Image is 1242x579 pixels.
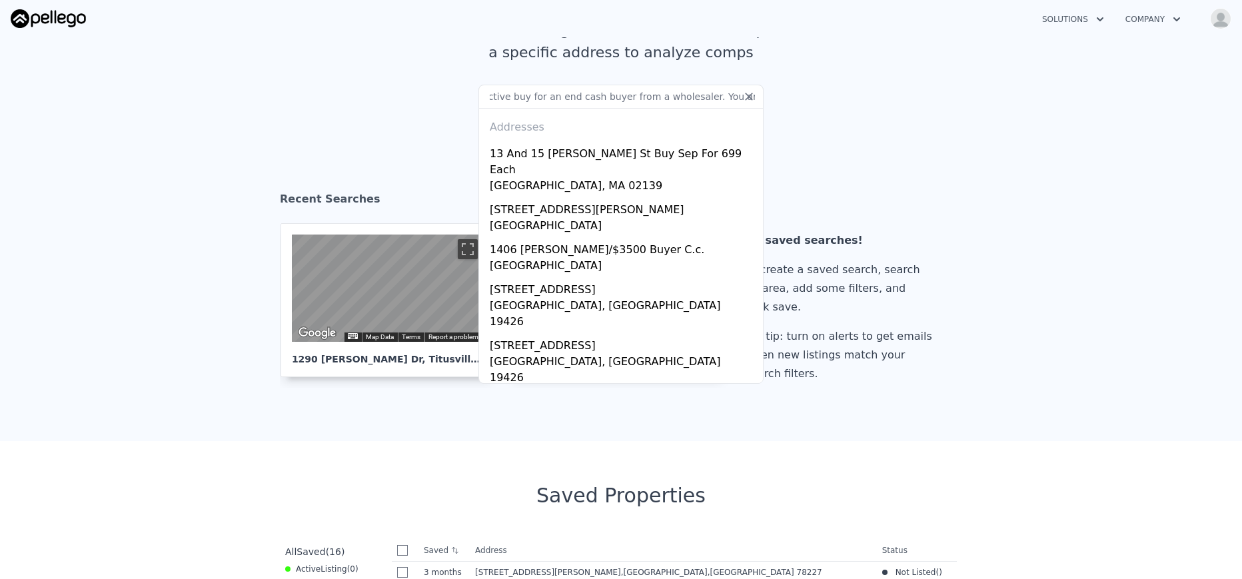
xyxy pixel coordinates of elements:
[320,564,347,574] span: Listing
[366,332,394,342] button: Map Data
[1031,7,1115,31] button: Solutions
[746,327,937,383] div: Pro tip: turn on alerts to get emails when new listings match your search filters.
[424,567,464,578] time: 2025-06-04 00:19
[490,237,758,258] div: 1406 [PERSON_NAME]/$3500 Buyer C.c.
[490,197,758,218] div: [STREET_ADDRESS][PERSON_NAME]
[295,324,339,342] a: Open this area in Google Maps (opens a new window)
[484,109,758,141] div: Addresses
[470,540,877,562] th: Address
[888,567,939,578] span: Not Listed (
[490,141,758,178] div: 13 And 15 [PERSON_NAME] St Buy Sep For 699 Each
[472,19,770,63] div: Search a region to find deals or look up a specific address to analyze comps
[428,333,478,340] a: Report a problem
[939,567,942,578] span: )
[490,354,758,388] div: [GEOGRAPHIC_DATA], [GEOGRAPHIC_DATA] 19426
[708,568,822,577] span: , [GEOGRAPHIC_DATA] 78227
[490,178,758,197] div: [GEOGRAPHIC_DATA], MA 02139
[297,546,325,557] span: Saved
[11,9,86,28] img: Pellego
[490,298,758,332] div: [GEOGRAPHIC_DATA], [GEOGRAPHIC_DATA] 19426
[1115,7,1191,31] button: Company
[475,568,621,577] span: [STREET_ADDRESS][PERSON_NAME]
[348,333,357,339] button: Keyboard shortcuts
[877,540,957,562] th: Status
[490,332,758,354] div: [STREET_ADDRESS]
[746,261,937,316] div: To create a saved search, search an area, add some filters, and click save.
[490,277,758,298] div: [STREET_ADDRESS]
[295,324,339,342] img: Google
[490,258,758,277] div: [GEOGRAPHIC_DATA]
[621,568,828,577] span: , [GEOGRAPHIC_DATA]
[478,85,764,109] input: Search an address or region...
[418,540,470,561] th: Saved
[292,235,482,342] div: Map
[280,181,962,223] div: Recent Searches
[490,218,758,237] div: [GEOGRAPHIC_DATA]
[296,564,358,574] span: Active ( 0 )
[458,239,478,259] button: Toggle fullscreen view
[280,484,962,508] div: Saved Properties
[292,342,482,366] div: 1290 [PERSON_NAME] Dr , Titusville
[402,333,420,340] a: Terms (opens in new tab)
[281,223,504,377] a: Map 1290 [PERSON_NAME] Dr, Titusville,FL 32796
[292,235,482,342] div: Street View
[285,545,344,558] div: All ( 16 )
[1210,8,1231,29] img: avatar
[746,231,937,250] div: No saved searches!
